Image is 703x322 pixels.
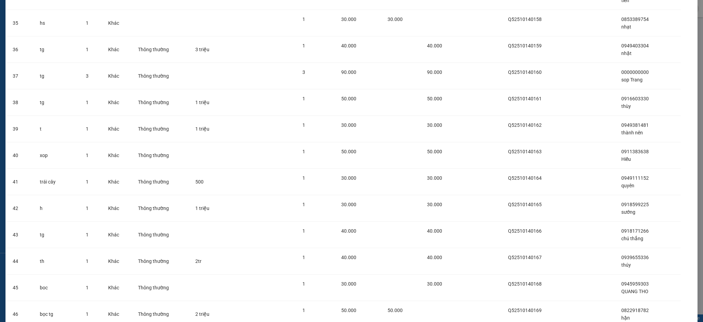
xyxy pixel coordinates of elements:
[621,43,649,48] span: 0949403304
[7,10,34,36] td: 35
[341,228,356,234] span: 40.000
[621,202,649,207] span: 0918599225
[34,248,80,275] td: th
[508,175,542,181] span: Q52510140164
[34,10,80,36] td: hs
[86,258,89,264] span: 1
[34,116,80,142] td: t
[621,156,631,162] span: Hiếu
[86,206,89,211] span: 1
[341,281,356,287] span: 30.000
[34,63,80,89] td: tg
[508,281,542,287] span: Q52510140168
[103,169,132,195] td: Khác
[34,195,80,222] td: h
[103,10,132,36] td: Khác
[7,222,34,248] td: 43
[103,36,132,63] td: Khác
[621,122,649,128] span: 0949381481
[132,222,189,248] td: Thông thường
[508,16,542,22] span: Q52510140158
[86,126,89,132] span: 1
[195,179,204,185] span: 500
[341,202,356,207] span: 30.000
[34,142,80,169] td: xop
[195,206,209,211] span: 1 triệu
[103,248,132,275] td: Khác
[621,289,648,294] span: QUANG THO
[341,255,356,260] span: 40.000
[302,281,305,287] span: 1
[302,69,305,75] span: 3
[132,89,189,116] td: Thông thường
[508,69,542,75] span: Q52510140160
[621,183,634,188] span: quyên
[86,100,89,105] span: 1
[103,222,132,248] td: Khác
[341,122,356,128] span: 30.000
[103,63,132,89] td: Khác
[132,63,189,89] td: Thông thường
[508,122,542,128] span: Q52510140162
[621,149,649,154] span: 0911383638
[341,149,356,154] span: 50.000
[86,73,89,79] span: 3
[302,149,305,154] span: 1
[427,69,442,75] span: 90.000
[132,116,189,142] td: Thông thường
[86,20,89,26] span: 1
[508,228,542,234] span: Q52510140166
[621,69,649,75] span: 0000000000
[427,281,442,287] span: 30.000
[302,96,305,101] span: 1
[427,149,442,154] span: 50.000
[302,122,305,128] span: 1
[508,149,542,154] span: Q52510140163
[341,175,356,181] span: 30.000
[103,142,132,169] td: Khác
[86,232,89,237] span: 1
[34,275,80,301] td: boc
[621,236,643,241] span: chú thắng
[103,89,132,116] td: Khác
[103,195,132,222] td: Khác
[621,130,643,135] span: thành nên
[103,116,132,142] td: Khác
[341,43,356,48] span: 40.000
[508,96,542,101] span: Q52510140161
[195,100,209,105] span: 1 triệu
[341,308,356,313] span: 50.000
[427,202,442,207] span: 30.000
[388,308,403,313] span: 50.000
[86,311,89,317] span: 1
[7,116,34,142] td: 39
[195,311,209,317] span: 2 triệu
[195,126,209,132] span: 1 triệu
[7,275,34,301] td: 45
[621,315,630,321] span: hận
[341,69,356,75] span: 90.000
[621,308,649,313] span: 0822918782
[302,43,305,48] span: 1
[34,36,80,63] td: tg
[7,89,34,116] td: 38
[621,96,649,101] span: 0916603330
[621,281,649,287] span: 0945959303
[86,285,89,290] span: 1
[7,63,34,89] td: 37
[7,195,34,222] td: 42
[7,248,34,275] td: 44
[132,275,189,301] td: Thông thường
[508,202,542,207] span: Q52510140165
[341,96,356,101] span: 50.000
[195,258,201,264] span: 2tr
[86,153,89,158] span: 1
[508,308,542,313] span: Q52510140169
[132,36,189,63] td: Thông thường
[508,43,542,48] span: Q52510140159
[34,89,80,116] td: tg
[508,255,542,260] span: Q52510140167
[621,255,649,260] span: 0939655336
[86,179,89,185] span: 1
[621,77,643,82] span: sop Trang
